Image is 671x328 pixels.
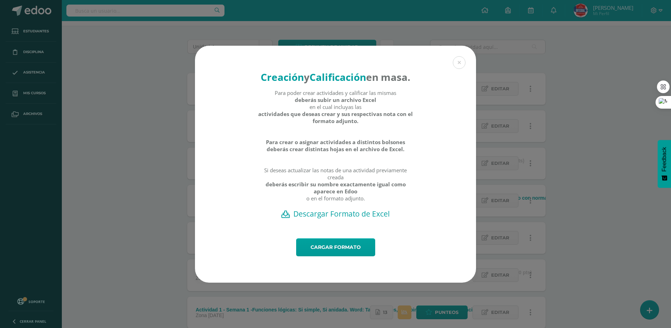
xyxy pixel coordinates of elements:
strong: y [304,70,310,84]
strong: actividades que deseas crear y sus respectivas nota con el formato adjunto. [258,110,413,124]
div: Para poder crear actividades y calificar las mismas en el cual incluyas las Si deseas actualizar ... [258,89,413,209]
h4: en masa. [258,70,413,84]
span: Feedback [661,147,667,172]
strong: Para crear o asignar actividades a distintos bolsones deberás crear distintas hojas en el archivo... [258,139,413,153]
button: Feedback - Mostrar encuesta [658,140,671,188]
strong: Calificación [310,70,366,84]
strong: Creación [261,70,304,84]
button: Close (Esc) [453,56,465,69]
strong: deberás subir un archivo Excel [295,96,376,103]
a: Descargar Formato de Excel [207,209,464,219]
a: Cargar formato [296,238,375,256]
strong: deberás escribir su nombre exactamente igual como aparece en Edoo [258,181,413,195]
